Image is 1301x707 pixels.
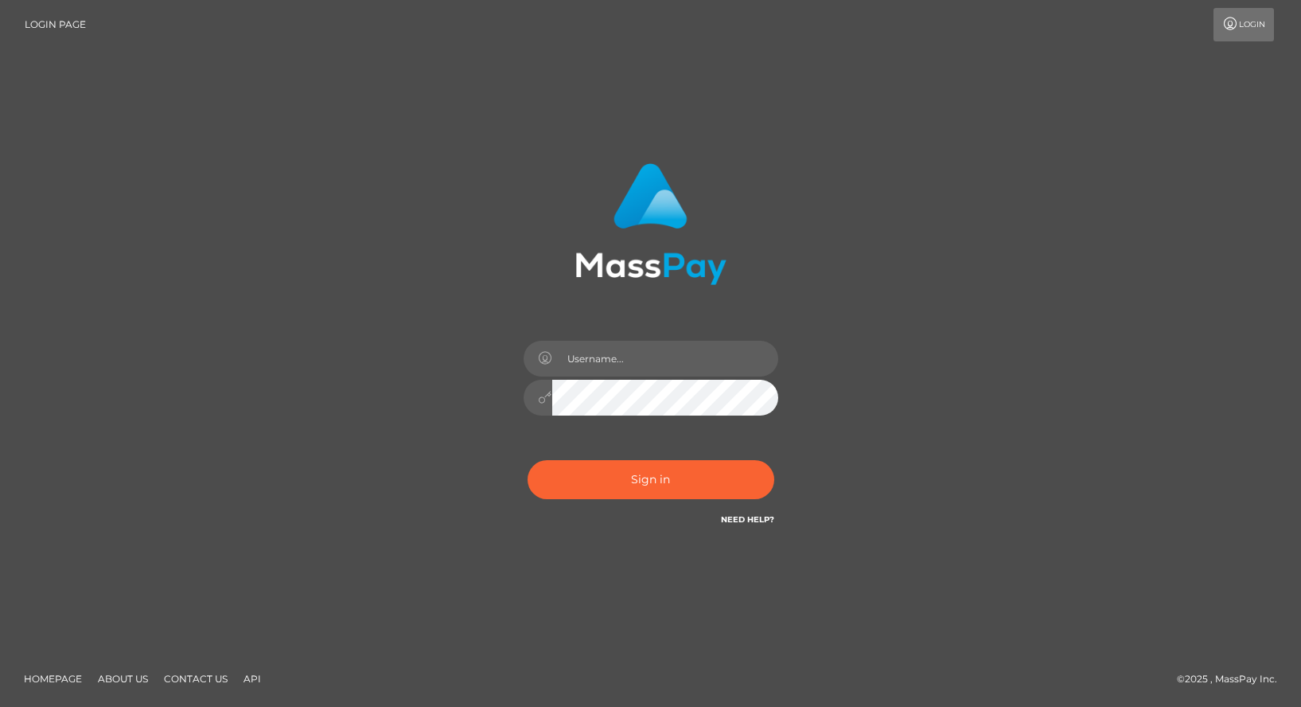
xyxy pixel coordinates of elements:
button: Sign in [528,460,774,499]
a: Contact Us [158,666,234,691]
div: © 2025 , MassPay Inc. [1177,670,1289,688]
input: Username... [552,341,778,377]
a: Login Page [25,8,86,41]
a: API [237,666,267,691]
a: Need Help? [721,514,774,525]
a: Homepage [18,666,88,691]
a: About Us [92,666,154,691]
a: Login [1213,8,1274,41]
img: MassPay Login [575,163,726,285]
